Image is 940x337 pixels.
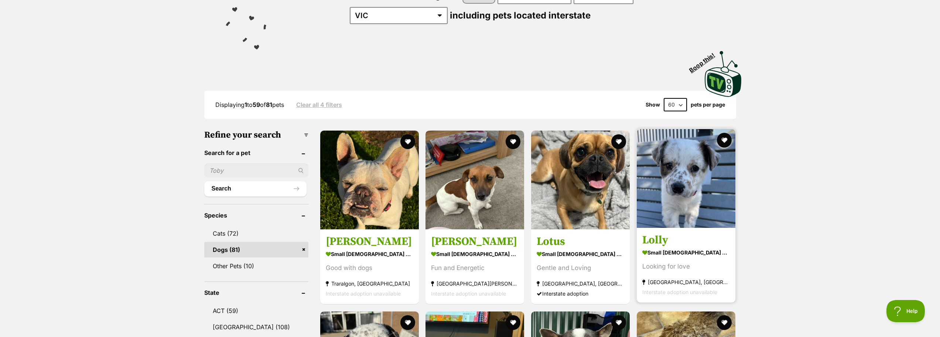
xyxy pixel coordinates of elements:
[691,102,725,108] label: pets per page
[431,279,519,289] strong: [GEOGRAPHIC_DATA][PERSON_NAME][GEOGRAPHIC_DATA]
[204,242,308,257] a: Dogs (81)
[886,300,925,322] iframe: Help Scout Beacon - Open
[642,233,730,247] h3: Lolly
[506,315,520,330] button: favourite
[611,134,626,149] button: favourite
[537,263,624,273] div: Gentle and Loving
[717,133,732,148] button: favourite
[431,235,519,249] h3: [PERSON_NAME]
[204,226,308,241] a: Cats (72)
[642,277,730,287] strong: [GEOGRAPHIC_DATA], [GEOGRAPHIC_DATA]
[296,101,342,108] a: Clear all 4 filters
[705,51,742,97] img: PetRescue TV logo
[531,229,630,304] a: Lotus small [DEMOGRAPHIC_DATA] Dog Gentle and Loving [GEOGRAPHIC_DATA], [GEOGRAPHIC_DATA] Interst...
[688,47,722,74] span: Boop this!
[637,228,735,303] a: Lolly small [DEMOGRAPHIC_DATA] Dog Looking for love [GEOGRAPHIC_DATA], [GEOGRAPHIC_DATA] Intersta...
[326,263,413,273] div: Good with dogs
[531,131,630,229] img: Lotus - Pug x Cavalier King Charles Spaniel Dog
[637,129,735,228] img: Lolly - American Staffordshire Terrier Dog
[506,134,520,149] button: favourite
[253,101,260,108] strong: 59
[204,149,308,156] header: Search for a pet
[642,247,730,258] strong: small [DEMOGRAPHIC_DATA] Dog
[320,229,419,304] a: [PERSON_NAME] small [DEMOGRAPHIC_DATA] Dog Good with dogs Traralgon, [GEOGRAPHIC_DATA] Interstate...
[204,289,308,296] header: State
[611,315,626,330] button: favourite
[431,291,506,297] span: Interstate adoption unavailable
[400,315,415,330] button: favourite
[326,235,413,249] h3: [PERSON_NAME]
[326,249,413,260] strong: small [DEMOGRAPHIC_DATA] Dog
[215,101,284,108] span: Displaying to of pets
[705,44,742,98] a: Boop this!
[320,131,419,229] img: Shelby - French Bulldog
[537,249,624,260] strong: small [DEMOGRAPHIC_DATA] Dog
[204,164,308,178] input: Toby
[326,279,413,289] strong: Traralgon, [GEOGRAPHIC_DATA]
[642,289,717,296] span: Interstate adoption unavailable
[245,101,247,108] strong: 1
[431,263,519,273] div: Fun and Energetic
[425,131,524,229] img: Odie - Jack Russell Terrier Dog
[400,134,415,149] button: favourite
[204,212,308,219] header: Species
[204,130,308,140] h3: Refine your search
[204,181,307,196] button: Search
[642,262,730,272] div: Looking for love
[537,235,624,249] h3: Lotus
[204,258,308,274] a: Other Pets (10)
[425,229,524,304] a: [PERSON_NAME] small [DEMOGRAPHIC_DATA] Dog Fun and Energetic [GEOGRAPHIC_DATA][PERSON_NAME][GEOGR...
[537,279,624,289] strong: [GEOGRAPHIC_DATA], [GEOGRAPHIC_DATA]
[537,289,624,299] div: Interstate adoption
[431,249,519,260] strong: small [DEMOGRAPHIC_DATA] Dog
[450,10,591,21] span: including pets located interstate
[204,319,308,335] a: [GEOGRAPHIC_DATA] (108)
[646,102,660,108] span: Show
[266,101,272,108] strong: 81
[717,315,732,330] button: favourite
[204,303,308,319] a: ACT (59)
[326,291,401,297] span: Interstate adoption unavailable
